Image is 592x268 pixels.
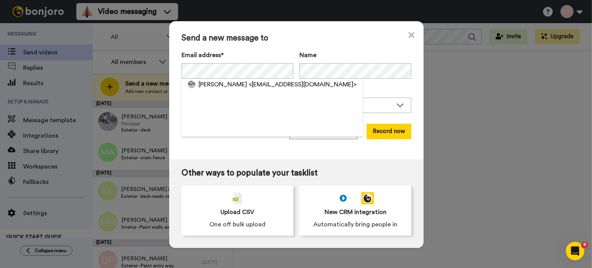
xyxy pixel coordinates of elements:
span: [PERSON_NAME] [198,80,247,89]
span: 9 [582,242,588,248]
img: 98bb060d-4b55-4bd1-aa18-f7526a177d76.jpg [188,81,195,88]
span: Send a new message to [182,34,411,43]
button: Record now [367,124,411,139]
span: Name [299,51,316,60]
img: csv-grey.png [233,192,242,204]
iframe: Intercom live chat [566,242,584,260]
span: Automatically bring people in [313,220,397,229]
span: New CRM integration [325,207,387,217]
span: Other ways to populate your tasklist [182,169,411,178]
span: <[EMAIL_ADDRESS][DOMAIN_NAME]> [249,80,357,89]
label: Email address* [182,51,293,60]
span: One off bulk upload [209,220,266,229]
span: Upload CSV [220,207,254,217]
div: animation [337,192,374,204]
